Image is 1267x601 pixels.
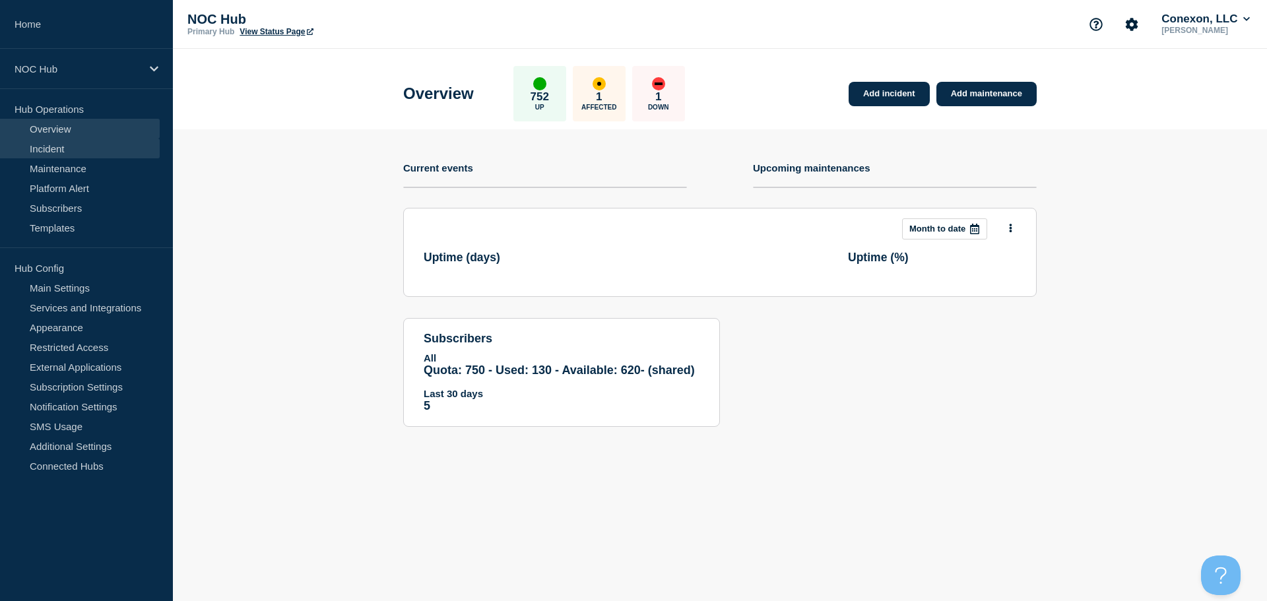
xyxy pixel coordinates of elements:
[403,162,473,174] h4: Current events
[187,12,451,27] p: NOC Hub
[848,251,1016,265] h3: Uptime ( % )
[424,399,699,413] p: 5
[424,388,699,399] p: Last 30 days
[596,90,602,104] p: 1
[909,224,965,234] p: Month to date
[15,63,141,75] p: NOC Hub
[936,82,1037,106] a: Add maintenance
[581,104,616,111] p: Affected
[648,104,669,111] p: Down
[655,90,661,104] p: 1
[753,162,870,174] h4: Upcoming maintenances
[187,27,234,36] p: Primary Hub
[535,104,544,111] p: Up
[531,90,549,104] p: 752
[902,218,987,239] button: Month to date
[424,352,699,364] p: All
[240,27,313,36] a: View Status Page
[593,77,606,90] div: affected
[849,82,930,106] a: Add incident
[1118,11,1146,38] button: Account settings
[424,332,699,346] h4: subscribers
[424,251,592,265] h3: Uptime ( days )
[533,77,546,90] div: up
[1159,26,1252,35] p: [PERSON_NAME]
[652,77,665,90] div: down
[424,364,695,377] span: Quota: 750 - Used: 130 - Available: 620 - (shared)
[1159,13,1252,26] button: Conexon, LLC
[1201,555,1241,595] iframe: Help Scout Beacon - Open
[403,84,474,103] h1: Overview
[1082,11,1110,38] button: Support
